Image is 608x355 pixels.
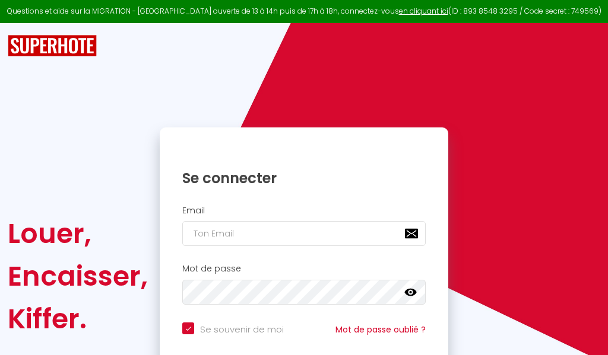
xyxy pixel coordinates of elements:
img: SuperHote logo [8,35,97,57]
div: Louer, [8,212,148,255]
div: Encaisser, [8,255,148,298]
input: Ton Email [182,221,426,246]
a: en cliquant ici [399,6,448,16]
a: Mot de passe oublié ? [335,324,426,335]
div: Kiffer. [8,298,148,340]
h1: Se connecter [182,169,426,187]
h2: Mot de passe [182,264,426,274]
h2: Email [182,206,426,216]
